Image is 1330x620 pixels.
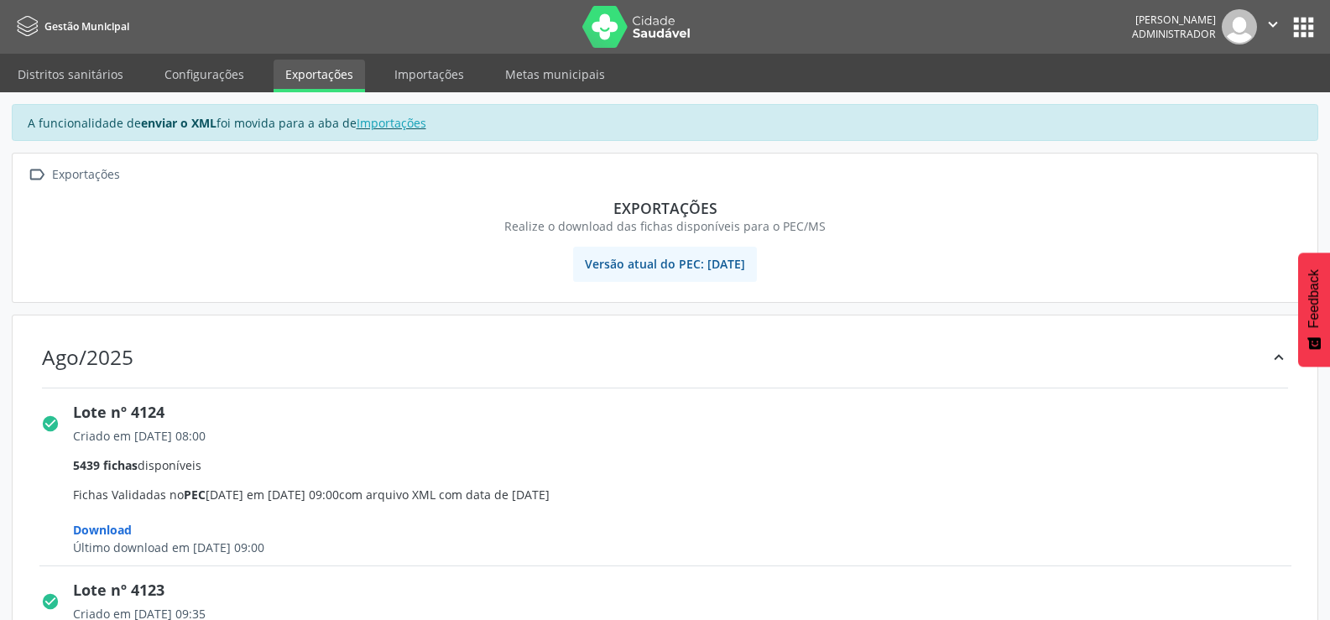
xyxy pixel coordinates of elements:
[24,163,49,187] i: 
[1257,9,1289,44] button: 
[1222,9,1257,44] img: img
[184,487,206,503] span: PEC
[42,345,133,369] div: Ago/2025
[1132,13,1216,27] div: [PERSON_NAME]
[1132,27,1216,41] span: Administrador
[73,457,138,473] span: 5439 fichas
[141,115,216,131] strong: enviar o XML
[274,60,365,92] a: Exportações
[49,163,123,187] div: Exportações
[1298,253,1330,367] button: Feedback - Mostrar pesquisa
[44,19,129,34] span: Gestão Municipal
[73,456,1303,474] div: disponíveis
[1270,348,1288,367] i: keyboard_arrow_up
[36,199,1294,217] div: Exportações
[36,217,1294,235] div: Realize o download das fichas disponíveis para o PEC/MS
[493,60,617,89] a: Metas municipais
[73,427,1303,445] div: Criado em [DATE] 08:00
[573,247,757,282] span: Versão atual do PEC: [DATE]
[153,60,256,89] a: Configurações
[73,427,1303,556] span: Fichas Validadas no [DATE] em [DATE] 09:00
[73,522,132,538] span: Download
[1307,269,1322,328] span: Feedback
[383,60,476,89] a: Importações
[73,539,1303,556] div: Último download em [DATE] 09:00
[12,104,1318,141] div: A funcionalidade de foi movida para a aba de
[1264,15,1282,34] i: 
[73,401,1303,424] div: Lote nº 4124
[24,163,123,187] a:  Exportações
[41,414,60,433] i: check_circle
[73,579,1303,602] div: Lote nº 4123
[339,487,550,503] span: com arquivo XML com data de [DATE]
[1270,345,1288,369] div: keyboard_arrow_up
[12,13,129,40] a: Gestão Municipal
[1289,13,1318,42] button: apps
[357,115,426,131] a: Importações
[6,60,135,89] a: Distritos sanitários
